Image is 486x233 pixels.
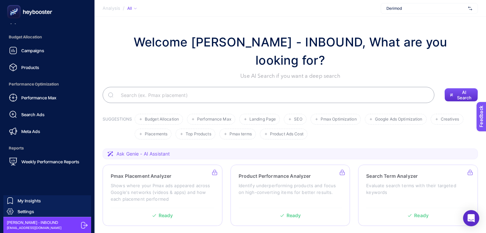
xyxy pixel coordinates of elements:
[5,30,89,44] span: Budget Allocation
[441,117,459,122] span: Creatives
[103,6,120,11] span: Analysis
[116,151,170,157] span: Ask Genie - AI Assistant
[270,132,303,137] span: Product Ads Cost
[358,165,478,226] a: Search Term AnalyzerEvaluate search terms with their targeted keywordsReady
[21,48,44,53] span: Campaigns
[145,117,179,122] span: Budget Allocation
[375,117,423,122] span: Google Ads Optimization
[18,209,34,214] span: Settings
[197,117,231,122] span: Performance Max
[463,210,479,226] div: Open Intercom Messenger
[21,112,45,117] span: Search Ads
[125,33,456,69] h1: Welcome [PERSON_NAME] - INBOUND, What are you looking for?
[230,132,252,137] span: Pmax terms
[4,2,26,7] span: Feedback
[386,6,465,11] span: Derimod
[186,132,211,137] span: Top Products
[5,125,89,138] a: Meta Ads
[21,129,40,134] span: Meta Ads
[103,165,222,226] a: Pmax Placement AnalyzerShows where your Pmax ads appeared across Google's networks (videos & apps...
[5,108,89,121] a: Search Ads
[5,77,89,91] span: Performance Optimization
[145,132,167,137] span: Placements
[123,5,125,11] span: /
[3,195,91,206] a: My Insights
[21,95,56,100] span: Performance Max
[115,86,429,104] input: Search
[249,117,276,122] span: Landing Page
[5,91,89,104] a: Performance Max
[231,165,350,226] a: Product Performance AnalyzerIdentify underperforming products and focus on high-converting items ...
[5,44,89,57] a: Campaigns
[468,5,472,12] img: svg%3e
[7,220,61,225] span: [PERSON_NAME] - INBOUND
[5,141,89,155] span: Reports
[103,116,132,139] h3: SUGGESTIONS
[5,155,89,168] a: Weekly Performance Reports
[3,206,91,217] a: Settings
[294,117,302,122] span: SEO
[18,198,41,203] span: My Insights
[21,159,79,164] span: Weekly Performance Reports
[444,88,478,102] button: AI Search
[456,90,473,100] span: AI Search
[21,65,39,70] span: Products
[321,117,357,122] span: Pmax Optimization
[125,72,456,80] p: Use AI Search if you want a deep search
[7,225,61,230] span: [EMAIL_ADDRESS][DOMAIN_NAME]
[127,6,137,11] div: All
[5,61,89,74] a: Products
